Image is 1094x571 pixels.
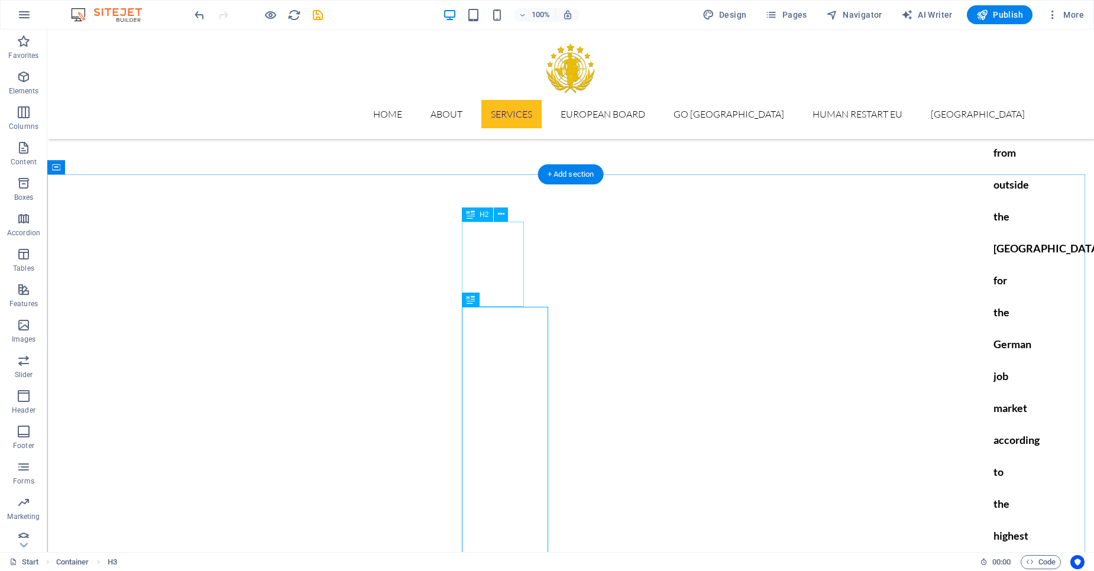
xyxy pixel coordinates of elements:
img: Editor Logo [68,8,157,22]
p: Elements [9,86,39,96]
p: Header [12,405,35,415]
button: Usercentrics [1070,555,1085,569]
span: Code [1026,555,1056,569]
button: Pages [760,5,811,24]
p: Content [11,157,37,167]
p: Columns [9,122,38,131]
p: Slider [15,370,33,379]
p: Tables [13,264,34,273]
span: Click to select. Double-click to edit [56,555,89,569]
button: More [1042,5,1089,24]
button: Click here to leave preview mode and continue editing [263,8,277,22]
div: Design (Ctrl+Alt+Y) [698,5,752,24]
button: AI Writer [896,5,957,24]
i: Undo: Change width (Ctrl+Z) [193,8,206,22]
p: Accordion [7,228,40,238]
p: Footer [13,441,34,450]
p: Forms [13,476,34,486]
span: Publish [976,9,1023,21]
i: Save (Ctrl+S) [311,8,325,22]
p: Marketing [7,512,40,521]
p: Favorites [8,51,38,60]
div: + Add section [538,164,604,184]
span: H2 [480,211,488,218]
h6: Session time [980,555,1011,569]
span: Click to select. Double-click to edit [108,555,117,569]
button: Navigator [821,5,887,24]
h6: 100% [532,8,551,22]
p: Features [9,299,38,309]
p: Images [12,335,36,344]
span: Pages [765,9,807,21]
button: Publish [967,5,1032,24]
button: undo [192,8,206,22]
i: On resize automatically adjust zoom level to fit chosen device. [562,9,573,20]
span: Design [703,9,747,21]
nav: breadcrumb [56,555,117,569]
button: Code [1021,555,1061,569]
span: AI Writer [901,9,953,21]
button: save [310,8,325,22]
a: Click to cancel selection. Double-click to open Pages [9,555,39,569]
button: reload [287,8,301,22]
span: 00 00 [992,555,1011,569]
span: Navigator [826,9,882,21]
span: : [1001,557,1002,566]
button: Design [698,5,752,24]
button: 100% [514,8,556,22]
span: More [1047,9,1084,21]
p: Boxes [14,193,34,202]
i: Reload page [287,8,301,22]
